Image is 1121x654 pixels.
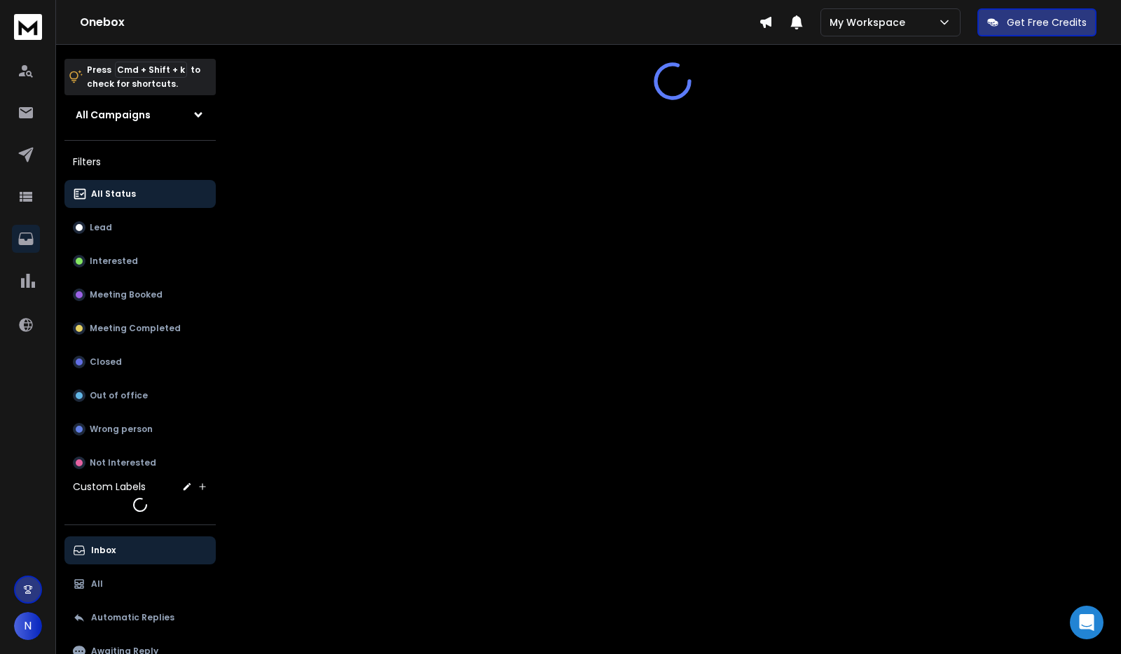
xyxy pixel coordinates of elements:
[91,578,103,590] p: All
[90,222,112,233] p: Lead
[1007,15,1087,29] p: Get Free Credits
[90,424,153,435] p: Wrong person
[90,289,163,300] p: Meeting Booked
[91,188,136,200] p: All Status
[80,14,759,31] h1: Onebox
[14,612,42,640] button: N
[90,256,138,267] p: Interested
[64,281,216,309] button: Meeting Booked
[91,545,116,556] p: Inbox
[64,536,216,564] button: Inbox
[64,180,216,208] button: All Status
[64,214,216,242] button: Lead
[14,14,42,40] img: logo
[73,480,146,494] h3: Custom Labels
[91,612,174,623] p: Automatic Replies
[64,382,216,410] button: Out of office
[64,101,216,129] button: All Campaigns
[64,348,216,376] button: Closed
[64,247,216,275] button: Interested
[76,108,151,122] h1: All Campaigns
[977,8,1096,36] button: Get Free Credits
[90,356,122,368] p: Closed
[830,15,911,29] p: My Workspace
[64,604,216,632] button: Automatic Replies
[64,570,216,598] button: All
[90,390,148,401] p: Out of office
[64,415,216,443] button: Wrong person
[1070,606,1103,639] div: Open Intercom Messenger
[115,62,187,78] span: Cmd + Shift + k
[87,63,200,91] p: Press to check for shortcuts.
[64,152,216,172] h3: Filters
[90,323,181,334] p: Meeting Completed
[64,314,216,342] button: Meeting Completed
[64,449,216,477] button: Not Interested
[90,457,156,468] p: Not Interested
